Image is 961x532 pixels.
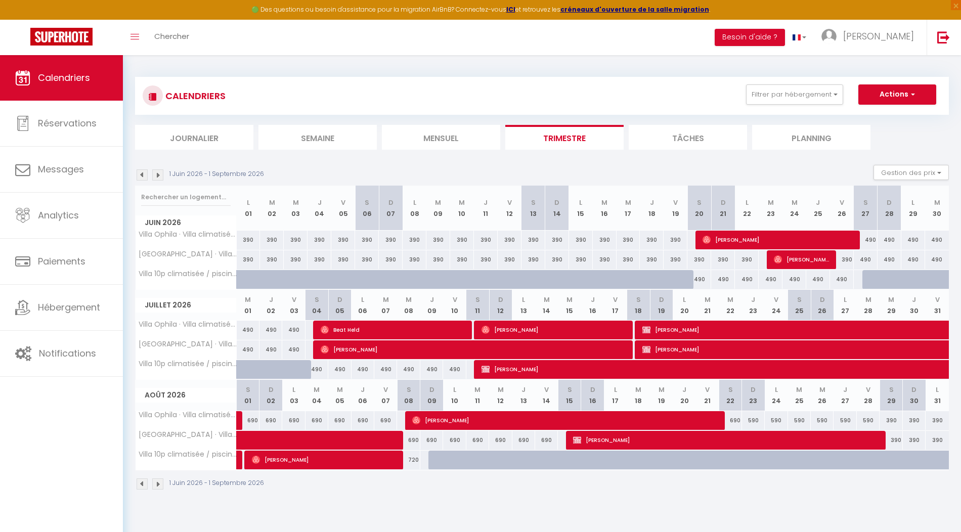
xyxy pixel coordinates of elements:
th: 22 [719,380,741,411]
div: 490 [735,270,759,289]
li: Journalier [135,125,253,150]
th: 28 [857,380,880,411]
abbr: D [388,198,394,207]
th: 19 [650,290,673,321]
th: 25 [806,186,830,231]
th: 05 [331,186,355,231]
div: 390 [474,231,498,249]
h3: CALENDRIERS [163,84,226,107]
th: 17 [604,290,627,321]
abbr: M [498,385,504,394]
div: 390 [284,250,308,269]
abbr: M [337,385,343,394]
p: 1 Juin 2026 - 1 Septembre 2026 [169,169,264,179]
div: 390 [687,250,711,269]
div: 390 [617,231,640,249]
th: 07 [379,186,403,231]
abbr: V [705,385,710,394]
th: 04 [308,186,331,231]
th: 18 [627,380,650,411]
div: 490 [759,270,782,289]
abbr: D [590,385,595,394]
abbr: M [934,198,940,207]
div: 390 [640,250,664,269]
th: 17 [604,380,627,411]
th: 10 [443,290,466,321]
th: 21 [696,290,719,321]
abbr: M [865,295,871,304]
th: 25 [788,380,811,411]
th: 21 [696,380,719,411]
abbr: S [797,295,802,304]
th: 24 [782,186,806,231]
th: 16 [581,290,604,321]
abbr: V [840,198,844,207]
th: 22 [735,186,759,231]
div: 490 [237,321,259,339]
div: 490 [806,270,830,289]
th: 12 [489,380,512,411]
span: Villa 10p climatisée / piscine chauffée [137,270,238,278]
div: 390 [260,250,284,269]
th: 30 [925,186,949,231]
div: 490 [328,360,351,379]
abbr: V [673,198,678,207]
th: 03 [282,380,305,411]
abbr: D [498,295,503,304]
abbr: L [911,198,914,207]
th: 09 [420,290,443,321]
abbr: S [315,295,319,304]
abbr: J [912,295,916,304]
th: 10 [450,186,474,231]
th: 15 [569,186,593,231]
th: 11 [466,290,489,321]
div: 490 [854,231,878,249]
th: 29 [901,186,925,231]
th: 30 [903,380,926,411]
th: 13 [521,186,545,231]
abbr: J [591,295,595,304]
abbr: M [293,198,299,207]
span: [PERSON_NAME] [703,230,853,249]
li: Semaine [258,125,377,150]
abbr: M [625,198,631,207]
abbr: M [383,295,389,304]
span: Réservations [38,117,97,129]
th: 29 [880,290,902,321]
th: 14 [535,380,558,411]
th: 03 [284,186,308,231]
div: 490 [282,321,305,339]
abbr: M [705,295,711,304]
th: 30 [903,290,926,321]
div: 390 [617,250,640,269]
span: Chercher [154,31,189,41]
th: 22 [719,290,741,321]
img: logout [937,31,950,43]
th: 16 [581,380,604,411]
div: 390 [450,250,474,269]
abbr: J [751,295,755,304]
abbr: V [613,295,618,304]
abbr: M [768,198,774,207]
abbr: L [844,295,847,304]
div: 390 [498,231,521,249]
abbr: L [746,198,749,207]
abbr: M [544,295,550,304]
a: ICI [506,5,515,14]
button: Ouvrir le widget de chat LiveChat [8,4,38,34]
div: 390 [640,231,664,249]
th: 13 [512,290,535,321]
th: 10 [443,380,466,411]
th: 31 [926,290,949,321]
th: 01 [237,380,259,411]
div: 490 [925,231,949,249]
span: Villa 10p climatisée / piscine chauffée [137,360,238,368]
abbr: S [475,295,480,304]
th: 11 [474,186,498,231]
abbr: D [659,295,664,304]
div: 390 [331,231,355,249]
abbr: L [683,295,686,304]
span: Notifications [39,347,96,360]
th: 20 [673,290,696,321]
span: Beat Held [321,320,471,339]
